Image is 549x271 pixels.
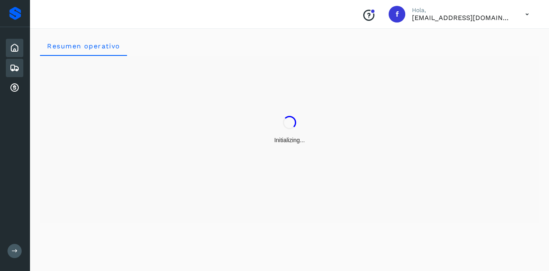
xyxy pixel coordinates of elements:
span: Resumen operativo [47,42,120,50]
p: facturacion@protransport.com.mx [412,14,512,22]
div: Cuentas por cobrar [6,79,23,97]
div: Inicio [6,39,23,57]
p: Hola, [412,7,512,14]
div: Embarques [6,59,23,77]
